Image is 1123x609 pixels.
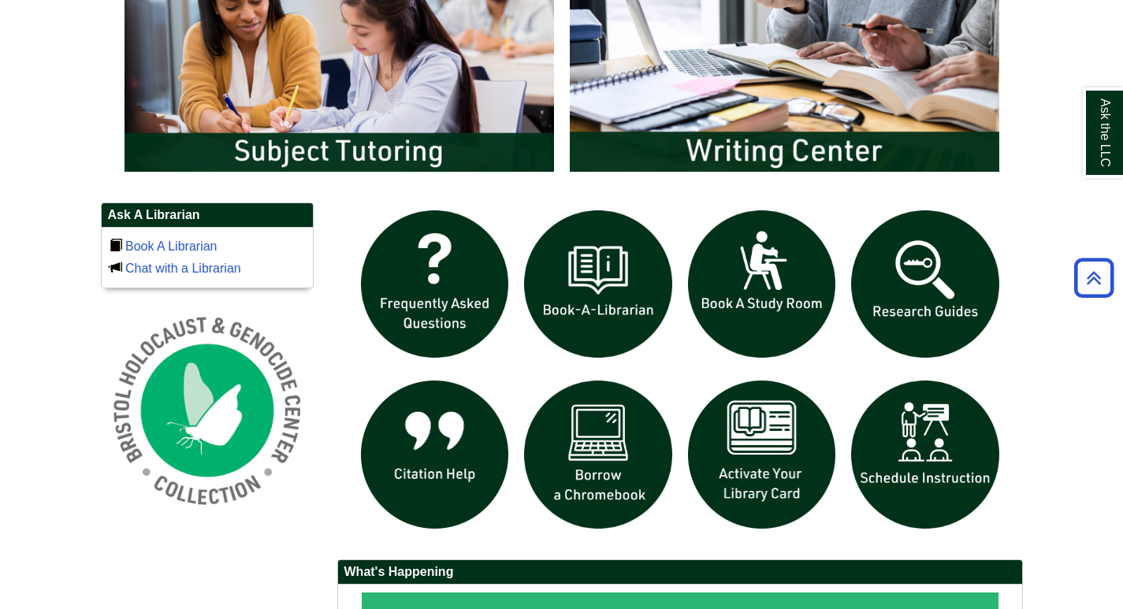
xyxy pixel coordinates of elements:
img: Holocaust and Genocide Collection [101,304,314,517]
img: For faculty. Schedule Library Instruction icon links to form. [843,373,1007,537]
img: frequently asked questions [353,202,517,366]
img: Borrow a chromebook icon links to the borrow a chromebook web page [516,373,680,537]
img: citation help icon links to citation help guide page [353,373,517,537]
img: Book a Librarian icon links to book a librarian web page [516,202,680,366]
div: slideshow [353,202,1007,544]
h2: What's Happening [338,560,1022,585]
a: Back to Top [1069,267,1119,288]
img: book a study room icon links to book a study room web page [680,202,844,366]
h2: Ask A Librarian [102,203,313,228]
a: Book A Librarian [125,240,218,253]
img: activate Library Card icon links to form to activate student ID into library card [680,373,844,537]
img: Research Guides icon links to research guides web page [843,202,1007,366]
a: Chat with a Librarian [125,262,241,275]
